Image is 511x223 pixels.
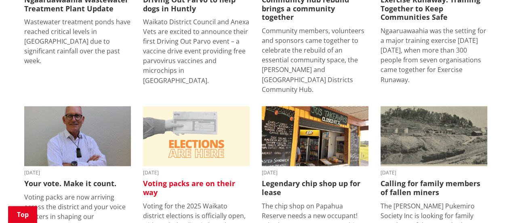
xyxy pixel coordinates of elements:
img: Craig Hobbs [24,106,131,166]
time: [DATE] [381,170,487,175]
time: [DATE] [24,170,131,175]
img: Jo's takeaways, Papahua Reserve, Raglan [262,106,368,166]
h3: Your vote. Make it count. [24,179,131,188]
time: [DATE] [143,170,250,175]
h3: Voting packs are on their way [143,179,250,196]
p: Waikato District Council and Anexa Vets are excited to announce their first Driving Out Parvo eve... [143,17,250,85]
h3: Calling for family members of fallen miners [381,179,487,196]
p: Ngaaruawaahia was the setting for a major training exercise [DATE][DATE], when more than 300 peop... [381,26,487,84]
a: Top [8,206,37,223]
img: Elections are here [143,106,250,166]
p: Community members, volunteers and sponsors came together to celebrate the rebuild of an essential... [262,26,368,94]
time: [DATE] [262,170,368,175]
h3: Legendary chip shop up for lease [262,179,368,196]
iframe: Messenger Launcher [474,189,503,218]
p: Wastewater treatment ponds have reached critical levels in [GEOGRAPHIC_DATA] due to significant r... [24,17,131,66]
img: Glen Afton Mine 1939 [381,106,487,166]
